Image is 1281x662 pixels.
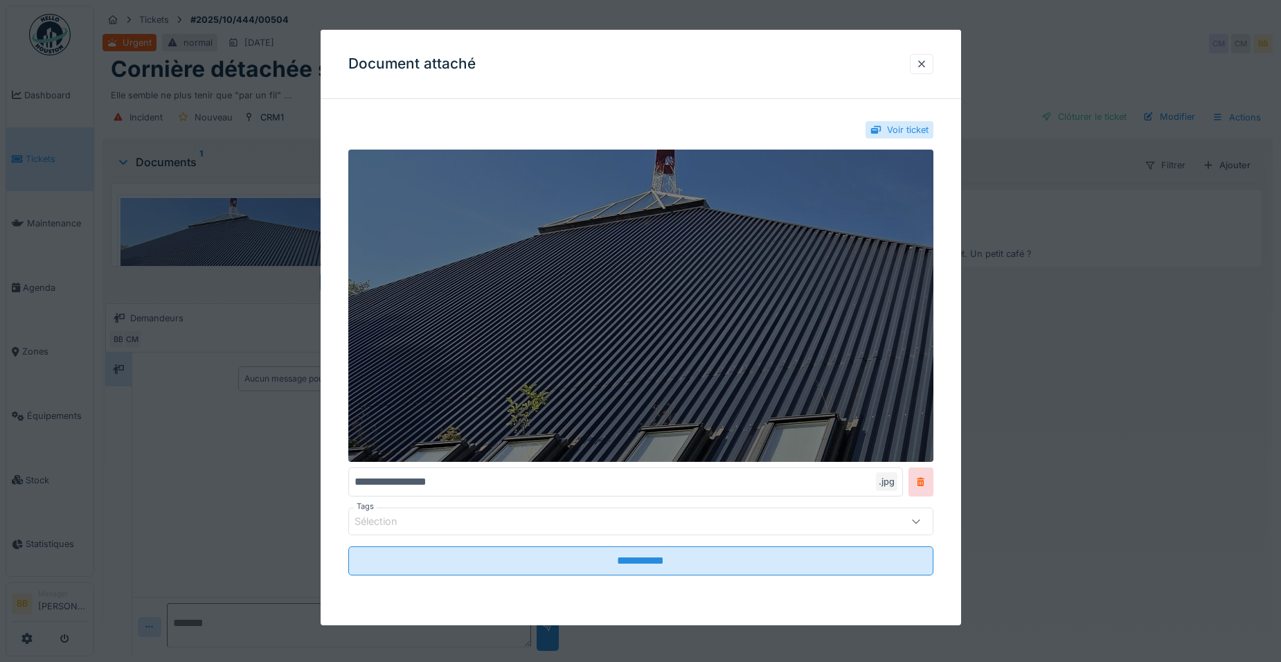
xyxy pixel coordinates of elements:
[348,55,476,73] h3: Document attaché
[355,514,417,529] div: Sélection
[887,123,929,136] div: Voir ticket
[348,150,933,462] img: 93e6fb13-1446-4a97-9f25-6452a34ecd2e-20251001_122830_M.jpg
[876,472,897,491] div: .jpg
[354,501,377,512] label: Tags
